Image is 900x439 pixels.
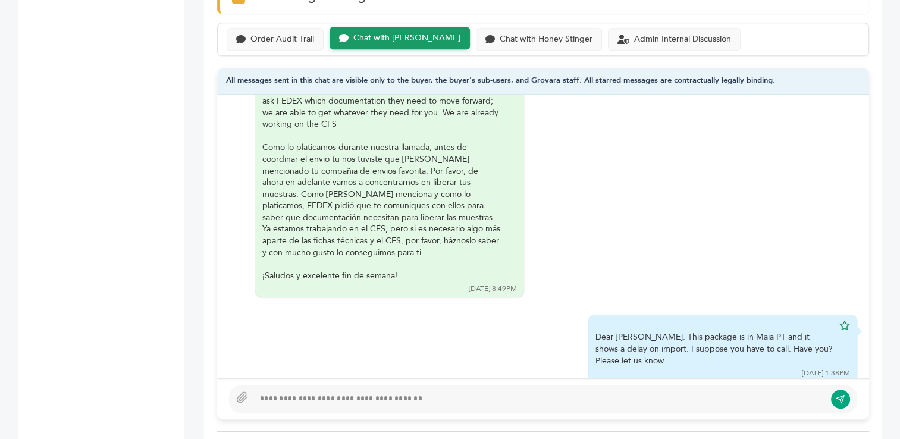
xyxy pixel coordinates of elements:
div: Order Audit Trail [250,35,314,45]
div: ¡Saludos y excelente fin de semana! [262,270,500,282]
div: Como lo platicamos durante nuestra llamada, antes de coordinar el envío tu nos tuviste que [PERSO... [262,142,500,258]
div: [DATE] 8:49PM [469,284,517,294]
div: [PERSON_NAME], [262,25,500,281]
div: All messages sent in this chat are visible only to the buyer, the buyer's sub-users, and Grovara ... [217,68,869,95]
div: Chat with [PERSON_NAME] [353,33,460,43]
div: Admin Internal Discussion [634,35,731,45]
div: Chat with Honey Stinger [500,35,592,45]
div: [DATE] 1:38PM [802,368,850,378]
div: Dear [PERSON_NAME]. This package is in Maia PT and it shows a delay on import. I suppose you have... [595,331,833,366]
